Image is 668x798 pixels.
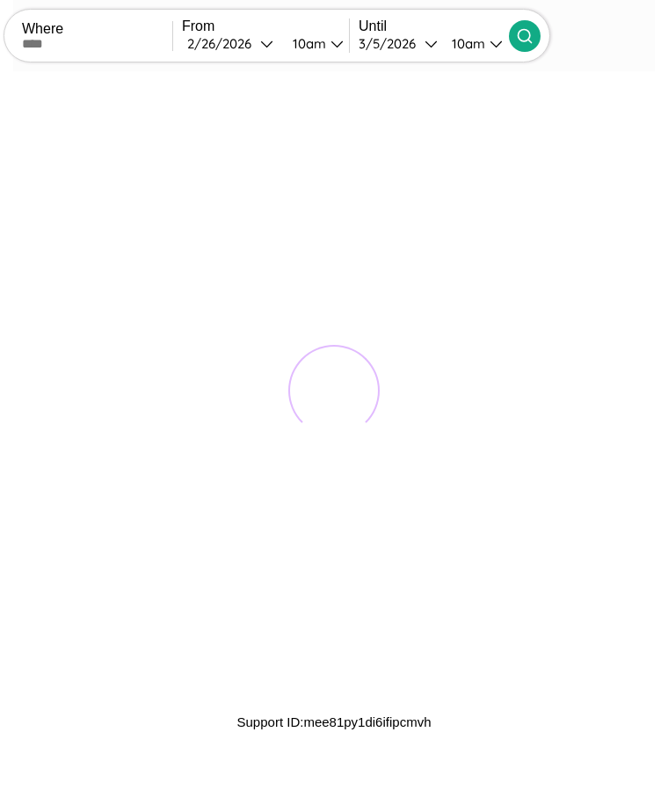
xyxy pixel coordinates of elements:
div: 2 / 26 / 2026 [187,35,260,52]
label: Where [22,21,172,37]
label: Until [359,18,509,34]
button: 10am [438,34,509,53]
div: 10am [443,35,490,52]
button: 10am [279,34,349,53]
label: From [182,18,349,34]
button: 2/26/2026 [182,34,279,53]
p: Support ID: mee81py1di6ifipcmvh [237,710,432,734]
div: 3 / 5 / 2026 [359,35,425,52]
div: 10am [284,35,330,52]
